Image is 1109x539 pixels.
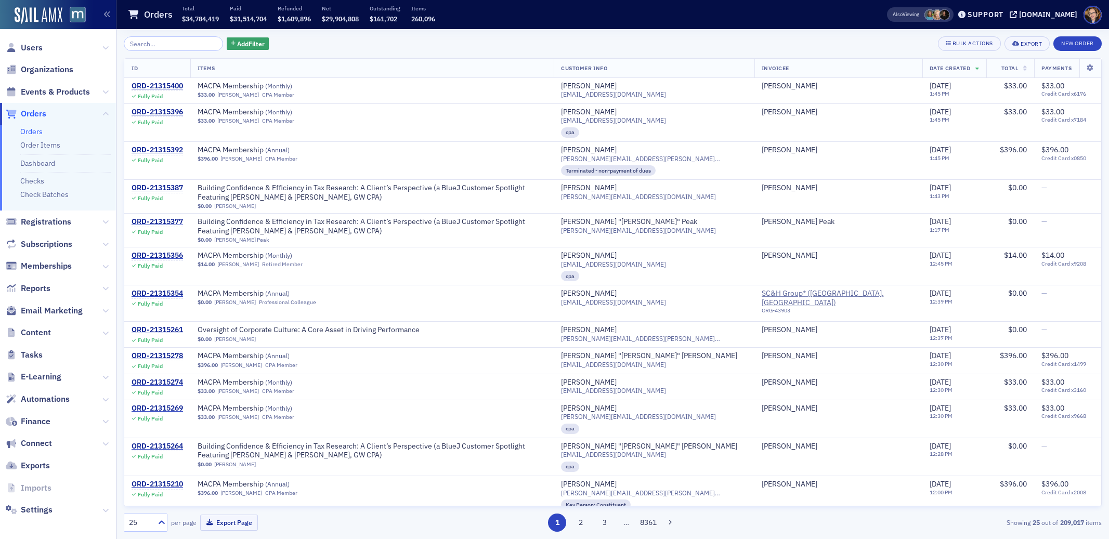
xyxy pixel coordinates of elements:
span: Events & Products [21,86,90,98]
a: ORD-21315356 [132,251,183,260]
div: [PERSON_NAME] [762,82,817,91]
a: [PERSON_NAME] [220,490,262,496]
span: MACPA Membership [198,251,329,260]
a: MACPA Membership (Monthly) [198,378,329,387]
a: New Order [1053,38,1102,47]
div: [PERSON_NAME] [561,108,617,117]
span: $14.00 [1041,251,1064,260]
span: MACPA Membership [198,480,329,489]
span: David Liddle [762,251,915,260]
span: Credit Card x9208 [1041,260,1094,267]
span: Lauren McDonough [939,9,950,20]
a: Building Confidence & Efficiency in Tax Research: A Client’s Perspective (a BlueJ Customer Spotli... [198,442,546,460]
span: ( Annual ) [265,146,290,154]
a: [PERSON_NAME] [561,325,617,335]
span: Sonny Peak [762,217,915,227]
span: [DATE] [930,288,951,298]
span: Items [198,64,215,72]
button: [DOMAIN_NAME] [1010,11,1081,18]
input: Search… [124,36,223,51]
span: ( Annual ) [265,289,290,297]
span: $396.00 [198,362,218,369]
div: Professional Colleague [259,299,316,306]
a: [PERSON_NAME] Peak [762,217,834,227]
a: [PERSON_NAME] [762,251,817,260]
span: MACPA Membership [198,108,329,117]
a: [PERSON_NAME] [561,378,617,387]
a: ORD-21315354 [132,289,183,298]
span: $0.00 [1008,325,1027,334]
span: — [1041,288,1047,298]
span: Date Created [930,64,970,72]
a: Orders [6,108,46,120]
p: Total [182,5,219,12]
span: [DATE] [930,107,951,116]
span: — [1041,183,1047,192]
a: MACPA Membership (Monthly) [198,82,329,91]
a: MACPA Membership (Monthly) [198,404,329,413]
a: Building Confidence & Efficiency in Tax Research: A Client’s Perspective (a BlueJ Customer Spotli... [198,183,546,202]
a: [PERSON_NAME] [561,146,617,155]
a: SC&H Group* ([GEOGRAPHIC_DATA], [GEOGRAPHIC_DATA]) [762,289,915,307]
a: Check Batches [20,190,69,199]
span: $33.00 [1004,81,1027,90]
a: [PERSON_NAME] Peak [214,236,269,243]
span: MACPA Membership [198,146,329,155]
a: Settings [6,504,53,516]
a: SailAMX [15,7,62,24]
a: [PERSON_NAME] [217,261,259,268]
span: $396.00 [1000,351,1027,360]
a: [PERSON_NAME] "[PERSON_NAME]" Peak [561,217,697,227]
a: ORD-21315387 [132,183,183,193]
a: [PERSON_NAME] [220,155,262,162]
a: [PERSON_NAME] "[PERSON_NAME]" [PERSON_NAME] [561,442,737,451]
div: [PERSON_NAME] [561,289,617,298]
a: Organizations [6,64,73,75]
span: Helen Marshall [762,146,915,155]
span: ( Annual ) [265,480,290,488]
span: [DATE] [930,145,951,154]
div: [PERSON_NAME] [762,146,817,155]
button: 3 [595,514,614,532]
a: Finance [6,416,50,427]
button: Bulk Actions [938,36,1001,51]
div: Export [1021,41,1042,47]
span: Oversight of Corporate Culture: A Core Asset in Driving Performance [198,325,420,335]
span: $14.00 [198,261,215,268]
span: ( Monthly ) [265,378,292,386]
span: Content [21,327,51,338]
span: Add Filter [237,39,265,48]
a: Building Confidence & Efficiency in Tax Research: A Client’s Perspective (a BlueJ Customer Spotli... [198,217,546,235]
div: ORD-21315261 [132,325,183,335]
div: CPA Member [262,91,294,98]
span: SC&H Group* (Sparks Glencoe, MD) [762,289,915,318]
div: cpa [561,127,579,138]
a: Imports [6,482,51,494]
span: Credit Card x6176 [1041,90,1094,97]
a: [PERSON_NAME] [214,461,256,468]
span: $0.00 [1008,183,1027,192]
span: $0.00 [198,299,212,306]
a: [PERSON_NAME] [762,108,817,117]
span: Users [21,42,43,54]
a: [PERSON_NAME] [762,480,817,489]
a: Subscriptions [6,239,72,250]
span: Memberships [21,260,72,272]
a: Connect [6,438,52,449]
a: [PERSON_NAME] "[PERSON_NAME]" [PERSON_NAME] [561,351,737,361]
div: Terminated - non-payment of dues [561,165,656,176]
a: [PERSON_NAME] [217,91,259,98]
a: [PERSON_NAME] [762,183,817,193]
label: per page [171,518,197,527]
div: Bulk Actions [953,41,993,46]
a: MACPA Membership (Annual) [198,146,329,155]
span: Subscriptions [21,239,72,250]
a: MACPA Membership (Annual) [198,351,329,361]
span: Tasks [21,349,43,361]
span: $0.00 [1008,217,1027,226]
